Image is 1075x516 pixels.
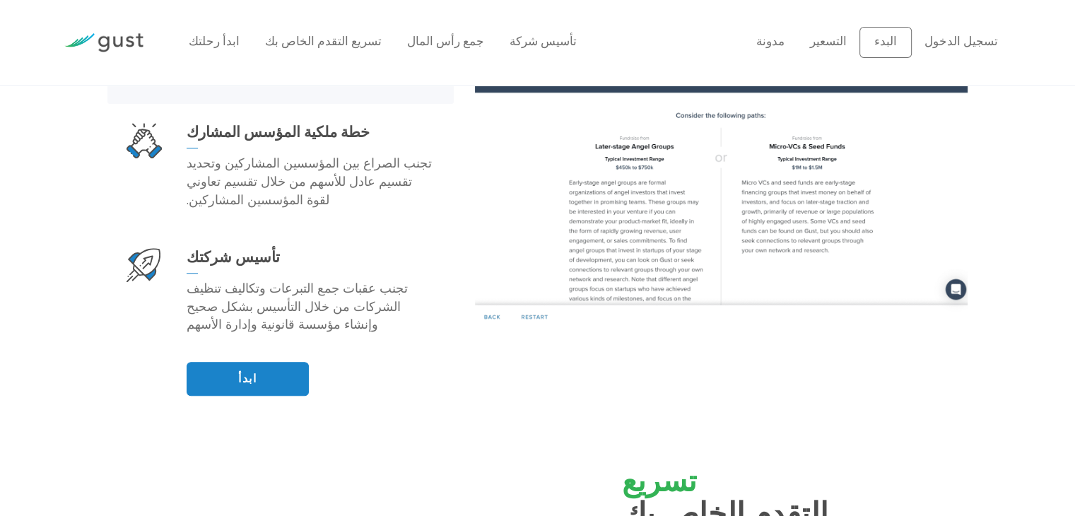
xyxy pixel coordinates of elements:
font: البدء [874,35,897,49]
a: التسعير [810,35,847,49]
a: تأسيس شركة [510,35,577,49]
a: تسجيل الدخول [924,35,998,49]
a: ابدأ شركتكتأسيس شركتكتجنب عقبات جمع التبرعات وتكاليف تنظيف الشركات من خلال التأسيس بشكل صحيح وإنش... [107,229,454,354]
a: ابدأ [187,362,309,396]
a: مدونة [756,35,785,49]
font: تأسيس شركتك [187,249,280,266]
font: ابدأ [238,372,257,386]
a: ابدأ رحلتك [189,35,240,49]
font: خطة ملكية المؤسس المشارك [187,124,370,141]
img: ابدأ شركتك [127,248,160,282]
img: خطة ملكية المؤسس المشارك [127,123,162,158]
img: شعار العاصفة [64,33,143,52]
font: تسريع [621,464,696,500]
a: البدء [859,27,912,58]
a: تسريع التقدم الخاص بك [265,35,382,49]
a: خطة ملكية المؤسس المشاركخطة ملكية المؤسس المشاركتجنب الصراع بين المؤسسين المشاركين وتحديد تقسيم ع... [107,104,454,229]
a: جمع رأس المال [407,35,484,49]
font: تجنب الصراع بين المؤسسين المشاركين وتحديد تقسيم عادل للأسهم من خلال تقسيم تعاوني لقوة المؤسسين ال... [187,156,432,208]
font: تجنب عقبات جمع التبرعات وتكاليف تنظيف الشركات من خلال التأسيس بشكل صحيح وإنشاء مؤسسة قانونية وإدا... [187,281,408,333]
